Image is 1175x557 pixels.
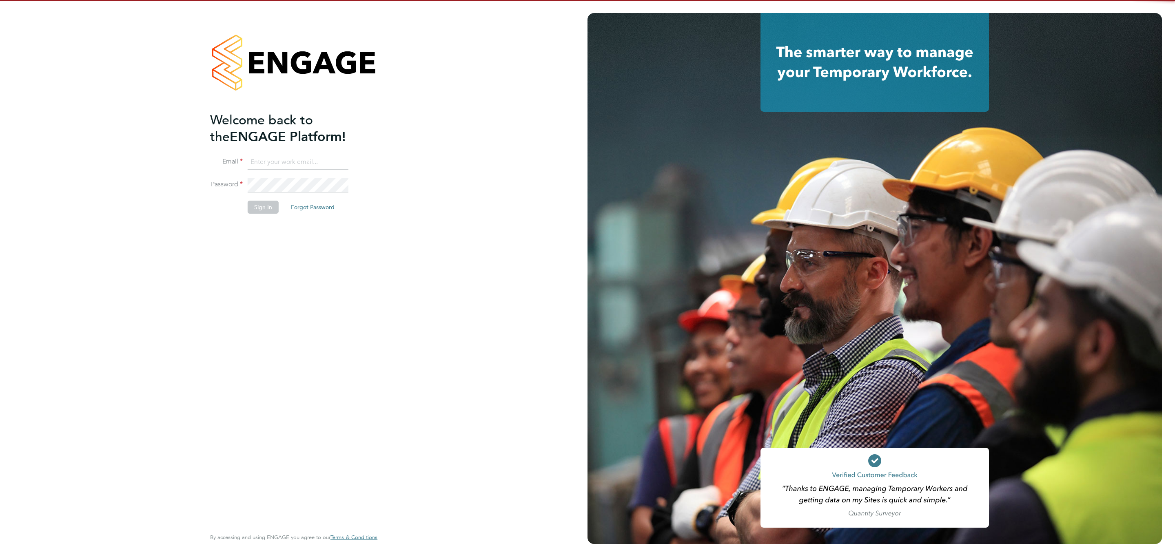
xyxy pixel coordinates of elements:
button: Forgot Password [284,201,341,214]
label: Email [210,157,243,166]
a: Terms & Conditions [330,534,377,541]
h2: ENGAGE Platform! [210,112,369,145]
span: By accessing and using ENGAGE you agree to our [210,534,377,541]
input: Enter your work email... [248,155,348,170]
span: Terms & Conditions [330,534,377,541]
label: Password [210,180,243,189]
button: Sign In [248,201,279,214]
span: Welcome back to the [210,112,313,145]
